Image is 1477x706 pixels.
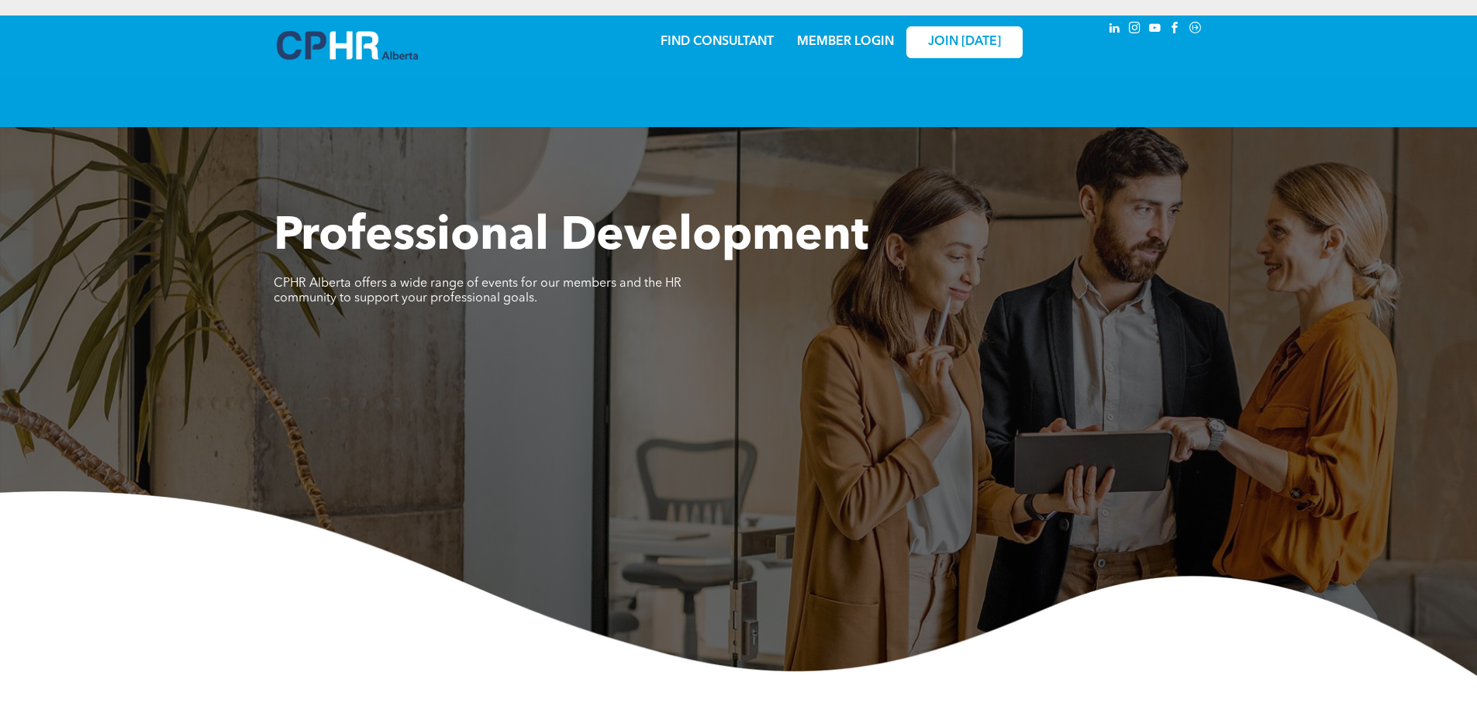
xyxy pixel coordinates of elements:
[274,277,682,305] span: CPHR Alberta offers a wide range of events for our members and the HR community to support your p...
[797,36,894,48] a: MEMBER LOGIN
[1147,19,1164,40] a: youtube
[661,36,774,48] a: FIND CONSULTANT
[1167,19,1184,40] a: facebook
[274,214,868,260] span: Professional Development
[928,35,1001,50] span: JOIN [DATE]
[1106,19,1123,40] a: linkedin
[1187,19,1204,40] a: Social network
[1127,19,1144,40] a: instagram
[277,31,418,60] img: A blue and white logo for cp alberta
[906,26,1023,58] a: JOIN [DATE]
